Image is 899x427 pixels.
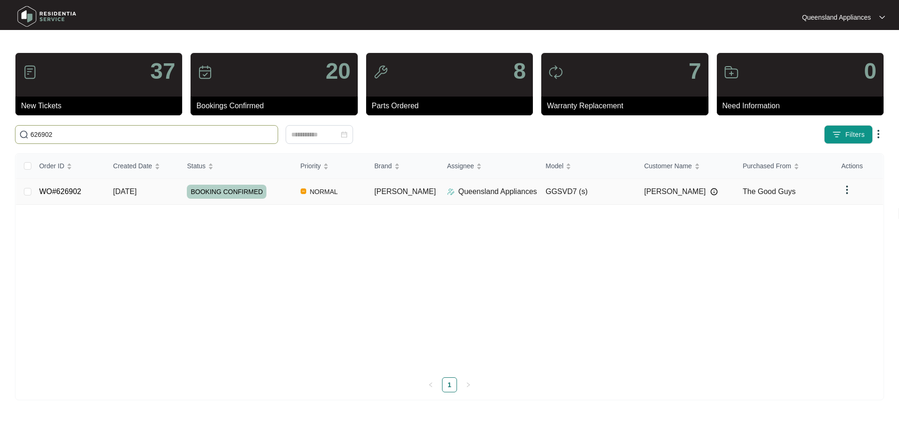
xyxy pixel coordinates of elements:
img: icon [22,65,37,80]
span: [DATE] [113,187,137,195]
th: Order ID [32,154,106,179]
span: Assignee [447,161,474,171]
p: 0 [864,60,877,82]
p: Need Information [722,100,884,112]
span: left [428,382,434,388]
p: 37 [150,60,175,82]
span: [PERSON_NAME] [374,187,436,195]
th: Priority [293,154,367,179]
th: Purchased From [735,154,834,179]
img: residentia service logo [14,2,80,30]
span: Purchased From [743,161,791,171]
p: Queensland Appliances [458,186,537,197]
img: Info icon [710,188,718,195]
span: Brand [374,161,391,171]
img: Assigner Icon [447,188,455,195]
p: New Tickets [21,100,182,112]
li: Previous Page [423,377,438,392]
img: search-icon [19,130,29,139]
span: NORMAL [306,186,342,197]
p: Bookings Confirmed [196,100,357,112]
img: icon [198,65,213,80]
span: [PERSON_NAME] [644,186,706,197]
span: The Good Guys [743,187,796,195]
span: Model [545,161,563,171]
span: BOOKING CONFIRMED [187,185,266,199]
span: right [465,382,471,388]
th: Customer Name [637,154,736,179]
th: Model [538,154,637,179]
td: GGSVD7 (s) [538,179,637,205]
img: filter icon [832,130,841,139]
a: 1 [442,378,457,392]
span: Created Date [113,161,152,171]
button: filter iconFilters [824,125,873,144]
img: dropdown arrow [841,184,853,195]
button: left [423,377,438,392]
button: right [461,377,476,392]
img: dropdown arrow [879,15,885,20]
p: 8 [513,60,526,82]
p: Queensland Appliances [802,13,871,22]
p: Warranty Replacement [547,100,708,112]
p: Parts Ordered [372,100,533,112]
span: Customer Name [644,161,692,171]
a: WO#626902 [39,187,81,195]
span: Order ID [39,161,65,171]
th: Created Date [106,154,180,179]
span: Filters [845,130,865,140]
span: Status [187,161,206,171]
p: 20 [325,60,350,82]
span: Priority [301,161,321,171]
p: 7 [689,60,701,82]
img: Vercel Logo [301,188,306,194]
li: Next Page [461,377,476,392]
img: icon [548,65,563,80]
th: Status [179,154,293,179]
img: dropdown arrow [873,128,884,140]
th: Brand [367,154,439,179]
img: icon [724,65,739,80]
th: Assignee [440,154,538,179]
th: Actions [834,154,883,179]
input: Search by Order Id, Assignee Name, Customer Name, Brand and Model [30,129,274,140]
img: icon [373,65,388,80]
li: 1 [442,377,457,392]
